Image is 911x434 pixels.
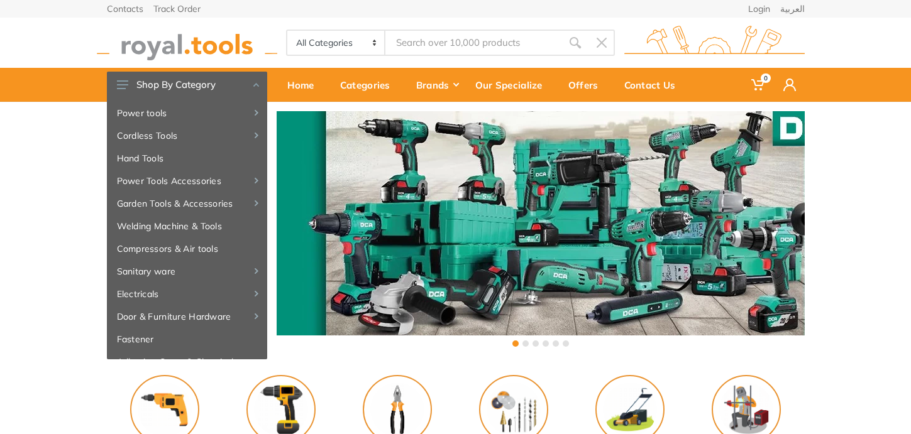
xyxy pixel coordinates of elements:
[287,31,386,55] select: Category
[97,26,277,60] img: royal.tools Logo
[624,26,805,60] img: royal.tools Logo
[743,68,775,102] a: 0
[385,30,561,56] input: Site search
[153,4,201,13] a: Track Order
[107,147,267,170] a: Hand Tools
[560,72,616,98] div: Offers
[107,237,267,260] a: Compressors & Air tools
[107,283,267,305] a: Electricals
[107,170,267,192] a: Power Tools Accessories
[616,68,693,102] a: Contact Us
[560,68,616,102] a: Offers
[279,68,331,102] a: Home
[107,215,267,237] a: Welding Machine & Tools
[467,68,560,102] a: Our Specialize
[107,260,267,283] a: Sanitary ware
[467,72,560,98] div: Our Specialize
[107,305,267,328] a: Door & Furniture Hardware
[107,72,267,98] button: Shop By Category
[780,4,805,13] a: العربية
[748,4,770,13] a: Login
[107,124,267,147] a: Cordless Tools
[107,192,267,215] a: Garden Tools & Accessories
[279,72,331,98] div: Home
[107,102,267,124] a: Power tools
[331,72,407,98] div: Categories
[761,73,771,83] span: 0
[407,72,467,98] div: Brands
[331,68,407,102] a: Categories
[107,328,267,350] a: Fastener
[107,350,267,373] a: Adhesive, Spray & Chemical
[107,4,143,13] a: Contacts
[616,72,693,98] div: Contact Us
